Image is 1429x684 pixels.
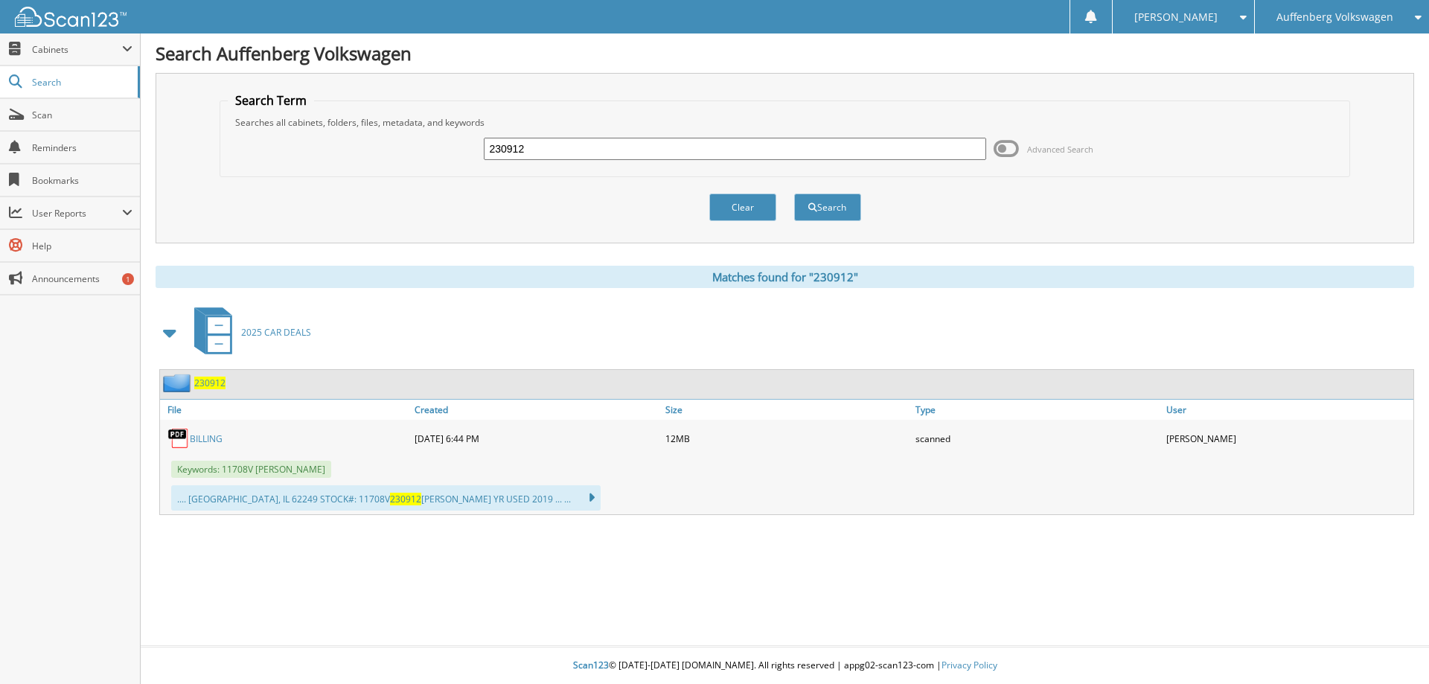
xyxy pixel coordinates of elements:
[1163,423,1413,453] div: [PERSON_NAME]
[160,400,411,420] a: File
[1276,13,1393,22] span: Auffenberg Volkswagen
[794,194,861,221] button: Search
[241,326,311,339] span: 2025 CAR DEALS
[662,423,912,453] div: 12MB
[32,141,132,154] span: Reminders
[156,266,1414,288] div: Matches found for "230912"
[15,7,127,27] img: scan123-logo-white.svg
[194,377,226,389] a: 230912
[32,43,122,56] span: Cabinets
[228,116,1343,129] div: Searches all cabinets, folders, files, metadata, and keywords
[390,493,421,505] span: 230912
[122,273,134,285] div: 1
[32,272,132,285] span: Announcements
[190,432,223,445] a: BILLING
[1134,13,1218,22] span: [PERSON_NAME]
[156,41,1414,65] h1: Search Auffenberg Volkswagen
[411,423,662,453] div: [DATE] 6:44 PM
[141,648,1429,684] div: © [DATE]-[DATE] [DOMAIN_NAME]. All rights reserved | appg02-scan123-com |
[1027,144,1093,155] span: Advanced Search
[171,485,601,511] div: .... [GEOGRAPHIC_DATA], IL 62249 STOCK#: 11708V [PERSON_NAME] YR USED 2019 ... ...
[171,461,331,478] span: Keywords: 11708V [PERSON_NAME]
[912,423,1163,453] div: scanned
[1163,400,1413,420] a: User
[411,400,662,420] a: Created
[32,76,130,89] span: Search
[662,400,912,420] a: Size
[573,659,609,671] span: Scan123
[163,374,194,392] img: folder2.png
[942,659,997,671] a: Privacy Policy
[167,427,190,450] img: PDF.png
[32,174,132,187] span: Bookmarks
[228,92,314,109] legend: Search Term
[185,303,311,362] a: 2025 CAR DEALS
[32,240,132,252] span: Help
[32,109,132,121] span: Scan
[709,194,776,221] button: Clear
[912,400,1163,420] a: Type
[32,207,122,220] span: User Reports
